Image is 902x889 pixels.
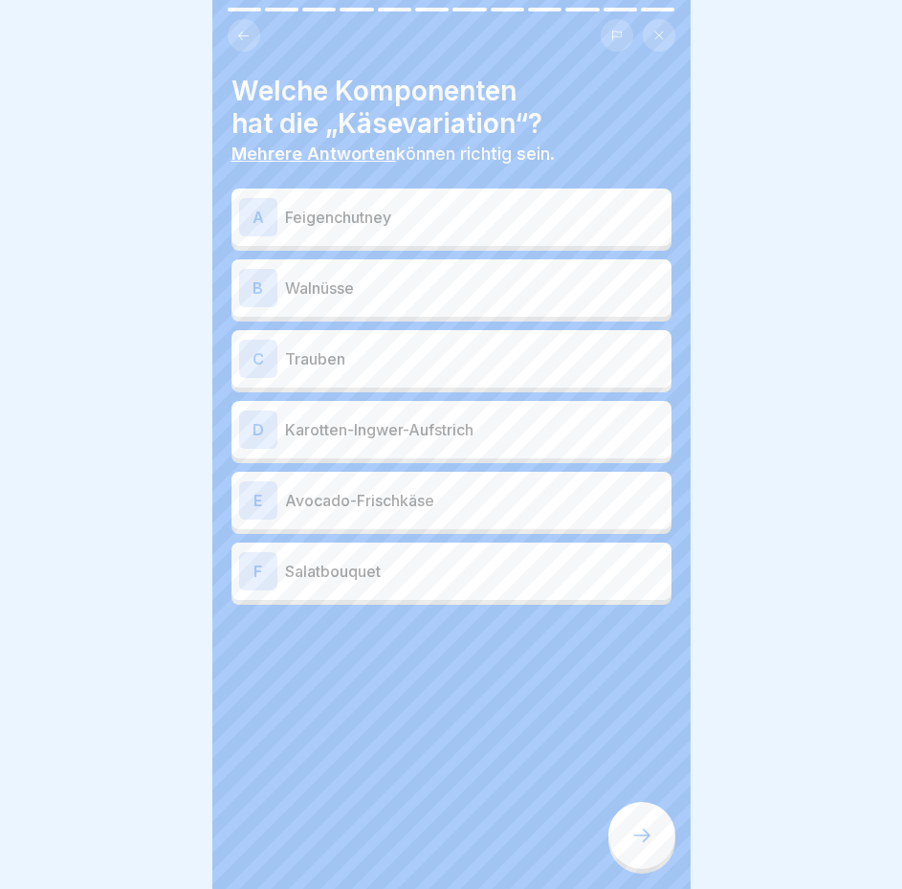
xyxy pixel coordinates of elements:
p: Feigenchutney [285,206,664,229]
b: Mehrere Antworten [231,144,396,164]
p: Karotten-Ingwer-Aufstrich [285,418,664,441]
div: D [239,411,277,449]
div: E [239,481,277,520]
h4: Welche Komponenten hat die „Käsevariation“? [231,75,671,140]
div: B [239,269,277,307]
p: Salatbouquet [285,560,664,583]
p: können richtig sein. [231,144,671,165]
p: Trauben [285,347,664,370]
div: C [239,340,277,378]
div: A [239,198,277,236]
div: F [239,552,277,590]
p: Avocado-Frischkäse [285,489,664,512]
p: Walnüsse [285,277,664,300]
